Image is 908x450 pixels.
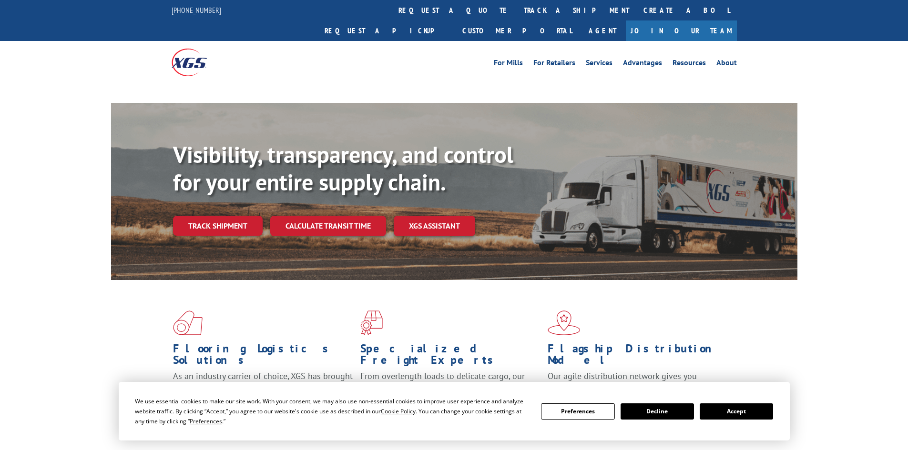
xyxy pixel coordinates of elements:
a: XGS ASSISTANT [394,216,475,236]
a: Join Our Team [626,20,737,41]
a: Advantages [623,59,662,70]
span: Our agile distribution network gives you nationwide inventory management on demand. [548,370,723,393]
span: As an industry carrier of choice, XGS has brought innovation and dedication to flooring logistics... [173,370,353,404]
a: Calculate transit time [270,216,386,236]
p: From overlength loads to delicate cargo, our experienced staff knows the best way to move your fr... [360,370,541,413]
span: Preferences [190,417,222,425]
img: xgs-icon-focused-on-flooring-red [360,310,383,335]
h1: Flagship Distribution Model [548,343,728,370]
a: Resources [673,59,706,70]
h1: Specialized Freight Experts [360,343,541,370]
a: For Mills [494,59,523,70]
a: [PHONE_NUMBER] [172,5,221,15]
button: Accept [700,403,773,420]
a: Agent [579,20,626,41]
a: Track shipment [173,216,263,236]
a: Services [586,59,612,70]
span: Cookie Policy [381,407,416,415]
b: Visibility, transparency, and control for your entire supply chain. [173,140,513,197]
button: Decline [621,403,694,420]
img: xgs-icon-total-supply-chain-intelligence-red [173,310,203,335]
a: Customer Portal [455,20,579,41]
div: Cookie Consent Prompt [119,382,790,440]
a: About [716,59,737,70]
img: xgs-icon-flagship-distribution-model-red [548,310,581,335]
h1: Flooring Logistics Solutions [173,343,353,370]
button: Preferences [541,403,614,420]
a: For Retailers [533,59,575,70]
a: Request a pickup [317,20,455,41]
div: We use essential cookies to make our site work. With your consent, we may also use non-essential ... [135,396,530,426]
